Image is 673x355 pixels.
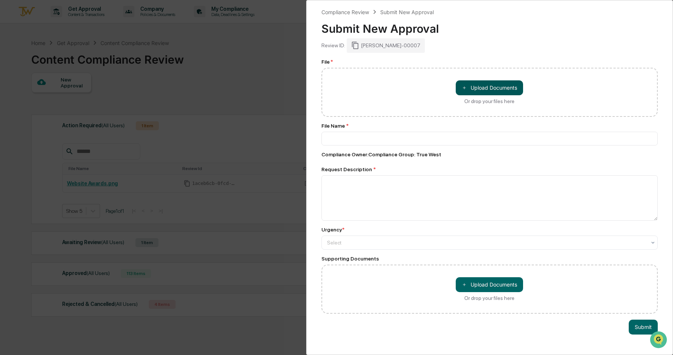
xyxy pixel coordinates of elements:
span: Data Lookup [15,108,47,115]
div: File [321,59,658,65]
div: Request Description [321,166,658,172]
div: Compliance Owner : Compliance Group: True West [321,151,658,157]
span: ＋ [462,281,467,288]
span: Preclearance [15,94,48,101]
div: Submit New Approval [321,16,658,35]
div: [PERSON_NAME]-00007 [347,38,425,52]
a: 🔎Data Lookup [4,105,50,118]
span: Pylon [74,126,90,132]
div: Submit New Approval [380,9,434,15]
a: 🗄️Attestations [51,91,95,104]
div: File Name [321,123,658,129]
a: Powered byPylon [52,126,90,132]
div: 🖐️ [7,95,13,100]
div: Review ID: [321,42,345,48]
iframe: Open customer support [649,330,669,351]
div: 🔎 [7,109,13,115]
span: Attestations [61,94,92,101]
div: Compliance Review [321,9,369,15]
div: We're available if you need us! [25,64,94,70]
button: Start new chat [126,59,135,68]
button: Or drop your files here [456,80,523,95]
span: ＋ [462,84,467,91]
div: 🗄️ [54,95,60,100]
a: 🖐️Preclearance [4,91,51,104]
img: 1746055101610-c473b297-6a78-478c-a979-82029cc54cd1 [7,57,21,70]
p: How can we help? [7,16,135,28]
div: Or drop your files here [464,98,515,104]
div: Supporting Documents [321,256,658,262]
button: Or drop your files here [456,277,523,292]
div: Start new chat [25,57,122,64]
div: Urgency [321,227,344,233]
div: Or drop your files here [464,295,515,301]
button: Submit [629,320,658,335]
